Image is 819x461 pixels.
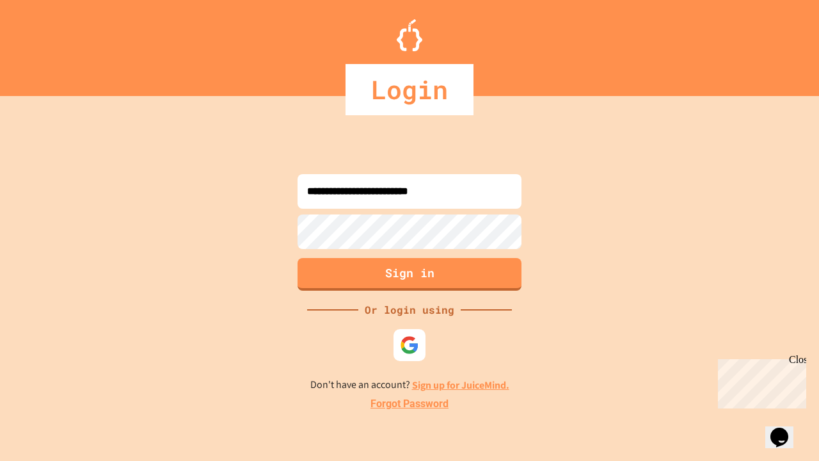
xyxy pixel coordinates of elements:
div: Login [346,64,473,115]
img: google-icon.svg [400,336,419,355]
a: Sign up for JuiceMind. [412,378,509,392]
img: Logo.svg [397,19,422,51]
div: Chat with us now!Close [5,5,88,81]
button: Sign in [298,258,521,291]
iframe: chat widget [765,410,806,448]
p: Don't have an account? [310,377,509,393]
iframe: chat widget [713,354,806,408]
div: Or login using [358,302,461,318]
a: Forgot Password [370,396,449,412]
